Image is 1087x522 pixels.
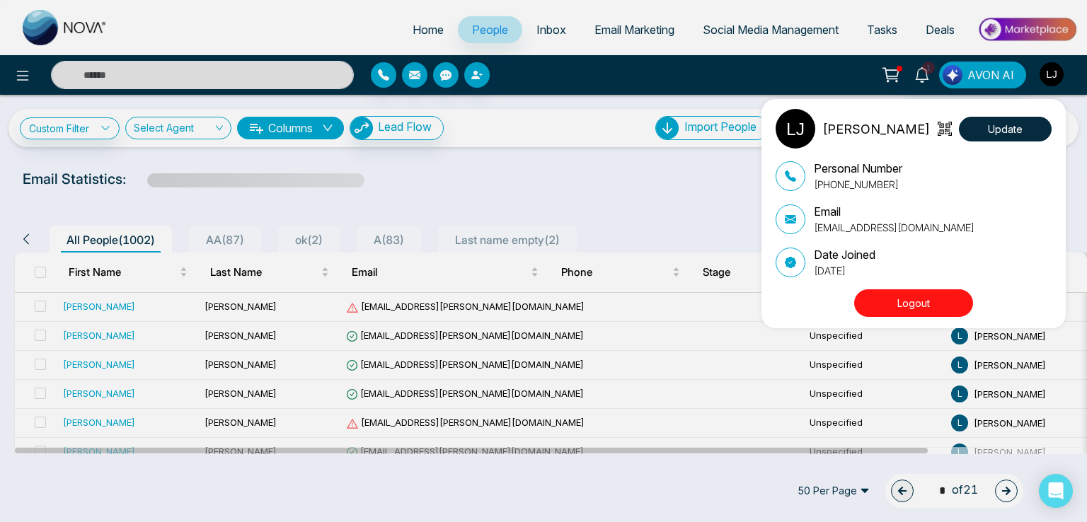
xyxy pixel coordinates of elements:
[814,220,974,235] p: [EMAIL_ADDRESS][DOMAIN_NAME]
[854,289,973,317] button: Logout
[1039,474,1073,508] div: Open Intercom Messenger
[814,246,875,263] p: Date Joined
[822,120,930,139] p: [PERSON_NAME]
[959,117,1052,141] button: Update
[814,203,974,220] p: Email
[814,177,902,192] p: [PHONE_NUMBER]
[814,160,902,177] p: Personal Number
[814,263,875,278] p: [DATE]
